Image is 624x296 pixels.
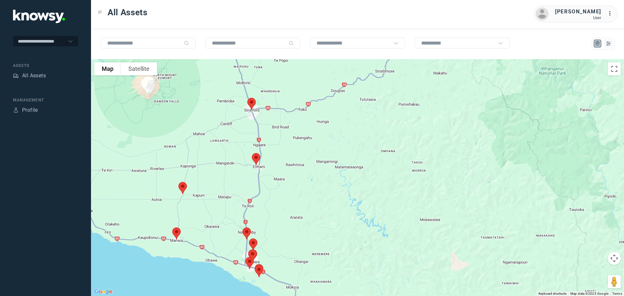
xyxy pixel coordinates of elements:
[605,41,611,46] div: List
[121,62,157,75] button: Show satellite imagery
[13,63,78,69] div: Assets
[608,62,621,75] button: Toggle fullscreen view
[555,16,601,20] div: User
[93,288,114,296] img: Google
[108,6,148,18] span: All Assets
[539,291,566,296] button: Keyboard shortcuts
[13,106,38,114] a: ProfileProfile
[13,107,19,113] div: Profile
[22,106,38,114] div: Profile
[13,10,65,23] img: Application Logo
[570,292,608,295] span: Map data ©2025 Google
[608,252,621,265] button: Map camera controls
[595,41,601,46] div: Map
[22,72,46,80] div: All Assets
[608,11,615,16] tspan: ...
[13,97,78,103] div: Management
[608,10,616,19] div: :
[93,288,114,296] a: Open this area in Google Maps (opens a new window)
[612,292,622,295] a: Terms (opens in new tab)
[94,62,121,75] button: Show street map
[184,41,189,46] div: Search
[608,10,616,18] div: :
[536,7,549,20] img: avatar.png
[608,275,621,288] button: Drag Pegman onto the map to open Street View
[289,41,294,46] div: Search
[555,8,601,16] div: [PERSON_NAME]
[13,73,19,79] div: Assets
[98,10,102,15] div: Toggle Menu
[13,72,46,80] a: AssetsAll Assets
